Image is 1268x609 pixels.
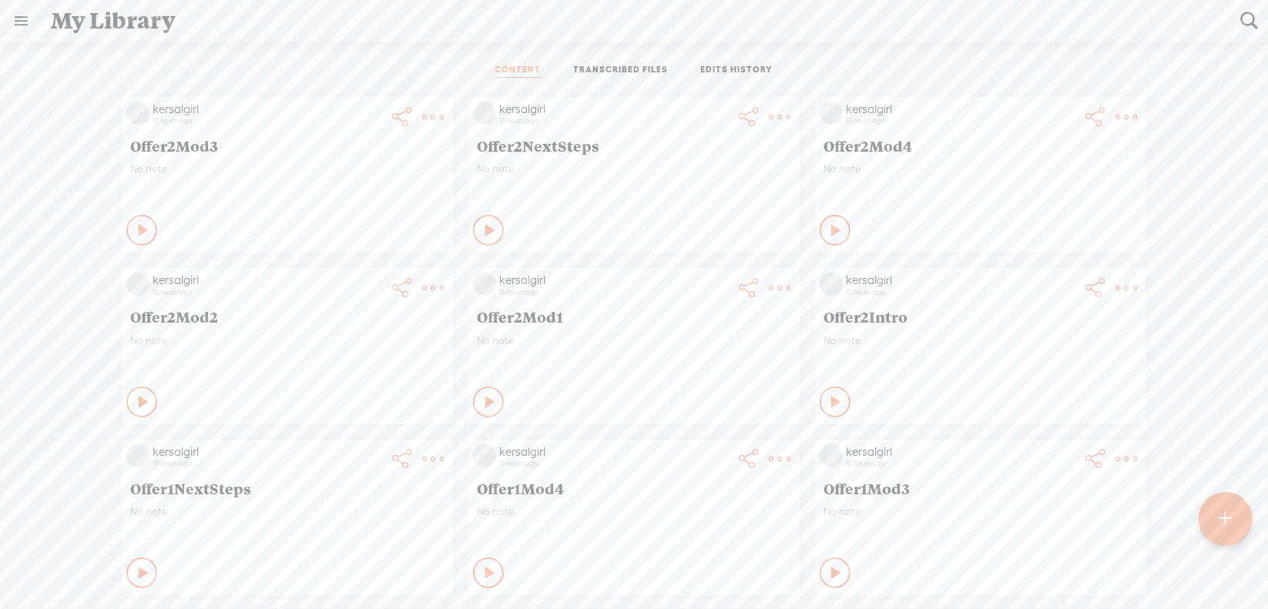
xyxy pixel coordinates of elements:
span: Offer1Mod3 [824,479,1138,497]
span: No note [477,162,791,176]
img: videoLoading.png [820,444,843,467]
img: videoLoading.png [126,102,149,125]
div: 15 hours ago [846,459,1077,468]
div: kersalgirl [846,102,1077,117]
div: kersalgirl [153,444,384,460]
div: 15 hours ago [846,288,1077,297]
div: kersalgirl [153,273,384,288]
div: 15 hours ago [499,459,730,468]
div: 13 hours ago [153,116,384,125]
img: videoLoading.png [126,273,149,296]
span: Offer1NextSteps [130,479,444,497]
a: TRANSCRIBED FILES [574,64,669,78]
div: 13 hours ago [499,116,730,125]
span: No note [477,505,791,518]
div: kersalgirl [499,444,730,460]
span: No note [477,334,791,347]
img: videoLoading.png [820,102,843,125]
div: 14 hours ago [499,288,730,297]
div: 15 hours ago [153,459,384,468]
span: Offer2NextSteps [477,136,791,155]
img: videoLoading.png [473,102,496,125]
a: EDITS HISTORY [701,64,773,78]
span: No note [130,334,444,347]
span: No note [824,162,1138,176]
span: Offer2Mod3 [130,136,444,155]
div: kersalgirl [499,273,730,288]
span: Offer2Mod2 [130,307,444,326]
div: kersalgirl [153,102,384,117]
div: kersalgirl [846,444,1077,460]
div: kersalgirl [499,102,730,117]
div: My Library [40,1,1229,41]
span: No note [130,505,444,518]
span: No note [824,505,1138,518]
span: Offer2Intro [824,307,1138,326]
img: videoLoading.png [473,444,496,467]
a: CONTENT [495,64,542,78]
img: videoLoading.png [126,444,149,467]
img: videoLoading.png [820,273,843,296]
div: 14 hours ago [153,288,384,297]
span: No note [130,162,444,176]
div: 13 hours ago [846,116,1077,125]
span: No note [824,334,1138,347]
span: Offer2Mod1 [477,307,791,326]
img: videoLoading.png [473,273,496,296]
span: Offer1Mod4 [477,479,791,497]
span: Offer2Mod4 [824,136,1138,155]
div: kersalgirl [846,273,1077,288]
